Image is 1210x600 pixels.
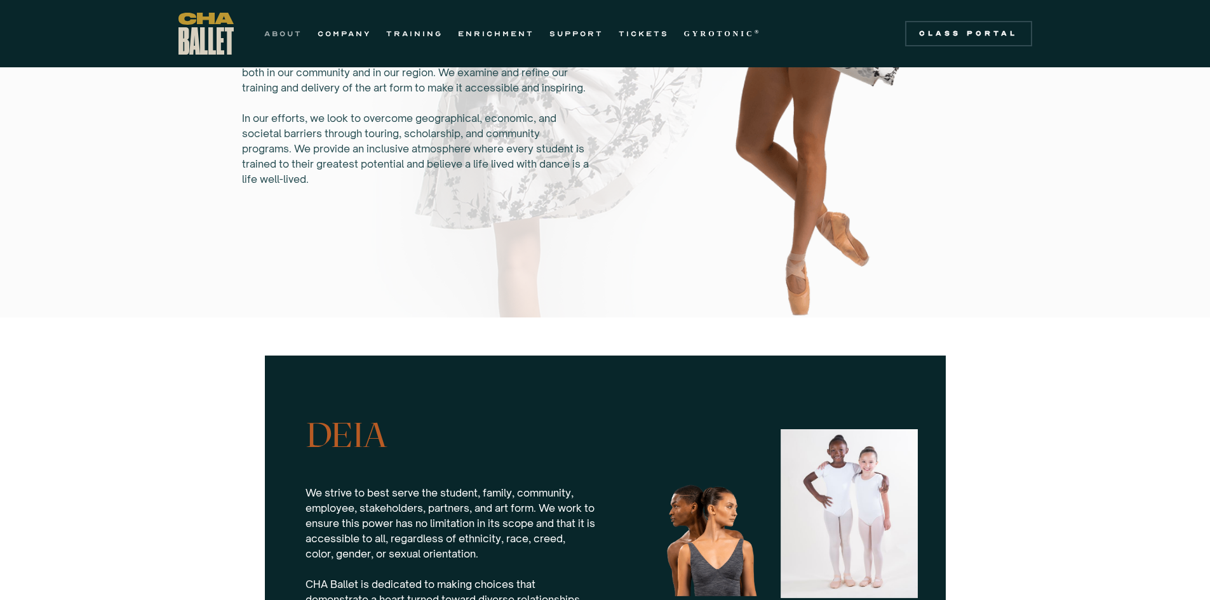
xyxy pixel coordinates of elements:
[619,26,669,41] a: TICKETS
[264,26,302,41] a: ABOUT
[684,26,762,41] a: GYROTONIC®
[458,26,534,41] a: ENRICHMENT
[318,26,371,41] a: COMPANY
[178,13,234,55] a: home
[386,26,443,41] a: TRAINING
[684,29,755,38] strong: GYROTONIC
[755,29,762,35] sup: ®
[549,26,603,41] a: SUPPORT
[913,29,1025,39] div: Class Portal
[306,417,595,455] h4: DEIA
[905,21,1032,46] a: Class Portal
